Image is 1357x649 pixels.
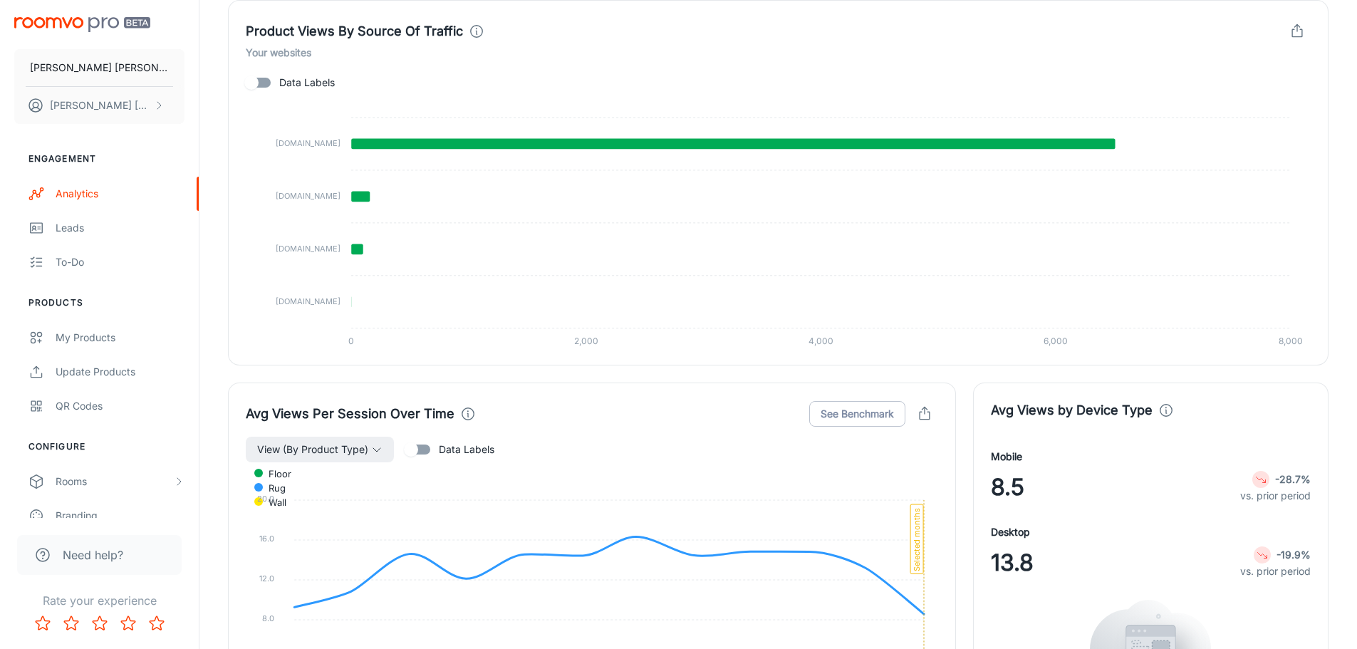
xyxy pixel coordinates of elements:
button: Rate 1 star [28,609,57,638]
tspan: 16.0 [259,534,274,544]
tspan: 4,000 [809,336,833,346]
div: Rooms [56,474,173,489]
tspan: 8.0 [262,613,274,623]
button: View (By Product Type) [246,437,394,462]
span: Rug [258,482,286,494]
p: [PERSON_NAME] [PERSON_NAME] [30,60,169,76]
tspan: 8,000 [1279,336,1303,346]
button: [PERSON_NAME] [PERSON_NAME] [14,49,184,86]
h4: Avg Views by Device Type [991,400,1153,420]
button: [PERSON_NAME] [PERSON_NAME] [14,87,184,124]
tspan: [DOMAIN_NAME] [276,244,340,254]
span: Floor [258,467,291,480]
h6: Your websites [246,45,1311,61]
p: vs. prior period [1240,564,1311,579]
tspan: 6,000 [1044,336,1068,346]
div: Analytics [56,186,184,202]
span: Need help? [63,546,123,564]
tspan: 12.0 [259,573,274,583]
img: Roomvo PRO Beta [14,17,150,32]
div: Leads [56,220,184,236]
button: Rate 3 star [85,609,114,638]
tspan: [DOMAIN_NAME] [276,191,340,201]
h4: Product Views By Source Of Traffic [246,21,463,41]
div: Update Products [56,364,184,380]
span: Data Labels [439,442,494,457]
span: 13.8 [991,546,1034,580]
button: Rate 2 star [57,609,85,638]
button: Rate 4 star [114,609,142,638]
h4: Mobile [991,449,1022,464]
div: My Products [56,330,184,346]
div: QR Codes [56,398,184,414]
tspan: 2,000 [574,336,598,346]
strong: -28.7% [1275,473,1311,485]
div: Branding [56,508,184,524]
button: See Benchmark [809,401,905,427]
p: vs. prior period [1240,488,1311,504]
tspan: 0 [348,336,354,346]
h4: Desktop [991,524,1030,540]
strong: -19.9% [1277,549,1311,561]
tspan: [DOMAIN_NAME] [276,296,340,306]
span: 8.5 [991,470,1024,504]
tspan: [DOMAIN_NAME] [276,138,340,148]
span: View (By Product Type) [257,441,368,458]
p: Rate your experience [11,592,187,609]
span: Data Labels [279,75,335,90]
p: [PERSON_NAME] [PERSON_NAME] [50,98,150,113]
h4: Avg Views Per Session Over Time [246,404,454,424]
tspan: 20.0 [257,494,274,504]
div: To-do [56,254,184,270]
button: Rate 5 star [142,609,171,638]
